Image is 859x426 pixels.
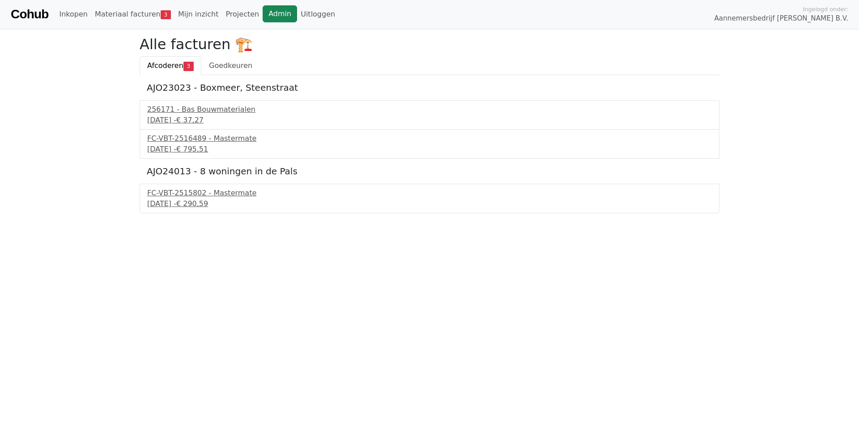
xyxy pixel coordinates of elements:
span: € 290,59 [176,199,208,208]
a: Projecten [222,5,263,23]
a: Uitloggen [297,5,339,23]
a: Cohub [11,4,48,25]
a: FC-VBT-2515802 - Mastermate[DATE] -€ 290,59 [147,188,712,209]
span: 3 [161,10,171,19]
a: FC-VBT-2516489 - Mastermate[DATE] -€ 795,51 [147,133,712,155]
div: [DATE] - [147,198,712,209]
span: Ingelogd onder: [803,5,848,13]
a: Goedkeuren [201,56,260,75]
div: FC-VBT-2515802 - Mastermate [147,188,712,198]
h5: AJO23023 - Boxmeer, Steenstraat [147,82,712,93]
a: Mijn inzicht [174,5,222,23]
a: 256171 - Bas Bouwmaterialen[DATE] -€ 37,27 [147,104,712,126]
span: 3 [183,62,194,71]
span: € 37,27 [176,116,204,124]
span: Afcoderen [147,61,183,70]
span: Aannemersbedrijf [PERSON_NAME] B.V. [714,13,848,24]
a: Materiaal facturen3 [91,5,174,23]
div: [DATE] - [147,115,712,126]
div: [DATE] - [147,144,712,155]
span: € 795,51 [176,145,208,153]
h2: Alle facturen 🏗️ [140,36,719,53]
h5: AJO24013 - 8 woningen in de Pals [147,166,712,177]
span: Goedkeuren [209,61,252,70]
div: FC-VBT-2516489 - Mastermate [147,133,712,144]
div: 256171 - Bas Bouwmaterialen [147,104,712,115]
a: Admin [263,5,297,22]
a: Afcoderen3 [140,56,201,75]
a: Inkopen [55,5,91,23]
